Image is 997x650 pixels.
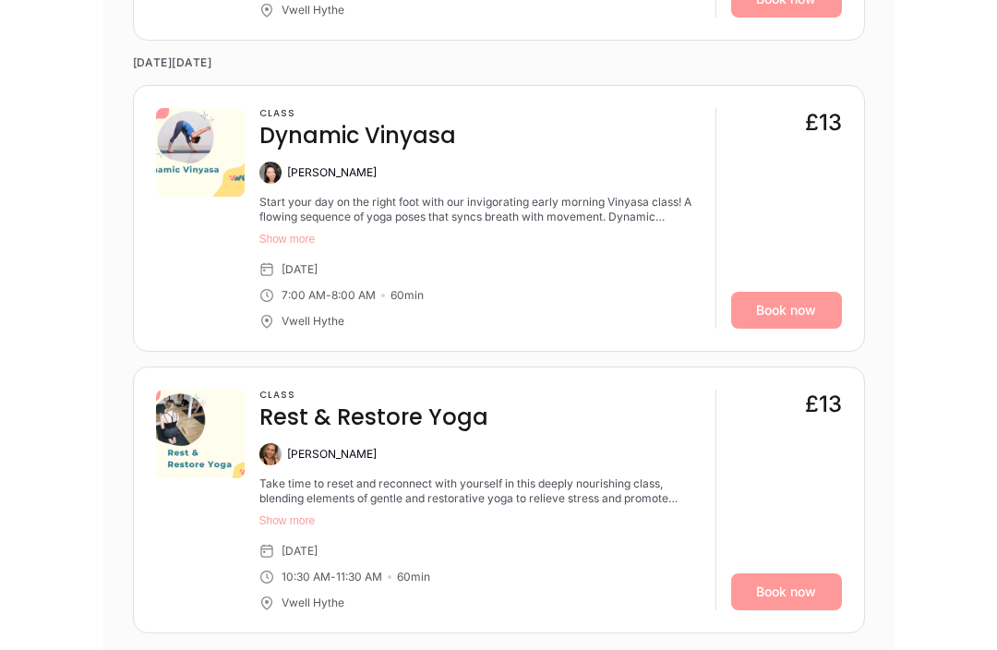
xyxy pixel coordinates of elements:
div: - [330,571,336,585]
div: Take time to reset and reconnect with yourself in this deeply nourishing class, blending elements... [259,477,701,507]
div: £13 [805,391,842,420]
time: [DATE][DATE] [133,42,865,86]
div: 11:30 AM [336,571,382,585]
button: Show more [259,514,701,529]
img: 734a81fd-0b3d-46f1-b7ab-0c1388fca0de.png [156,391,245,479]
img: Alyssa Costantini [259,444,282,466]
h3: Class [259,391,488,402]
img: Anita Chungbang [259,162,282,185]
div: [DATE] [282,263,318,278]
h4: Dynamic Vinyasa [259,122,456,151]
div: 60 min [397,571,430,585]
div: £13 [805,109,842,138]
div: 10:30 AM [282,571,330,585]
button: Show more [259,233,701,247]
div: 7:00 AM [282,289,326,304]
div: Start your day on the right foot with our invigorating early morning Vinyasa class! A flowing seq... [259,196,701,225]
h3: Class [259,109,456,120]
a: Book now [731,293,842,330]
h4: Rest & Restore Yoga [259,403,488,433]
div: [PERSON_NAME] [287,448,377,463]
div: Vwell Hythe [282,4,344,18]
div: [DATE] [282,545,318,560]
div: Vwell Hythe [282,596,344,611]
img: 700b52c3-107a-499f-8a38-c4115c73b02f.png [156,109,245,198]
div: 8:00 AM [331,289,376,304]
div: - [326,289,331,304]
div: Vwell Hythe [282,315,344,330]
a: Book now [731,574,842,611]
div: [PERSON_NAME] [287,166,377,181]
div: 60 min [390,289,424,304]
